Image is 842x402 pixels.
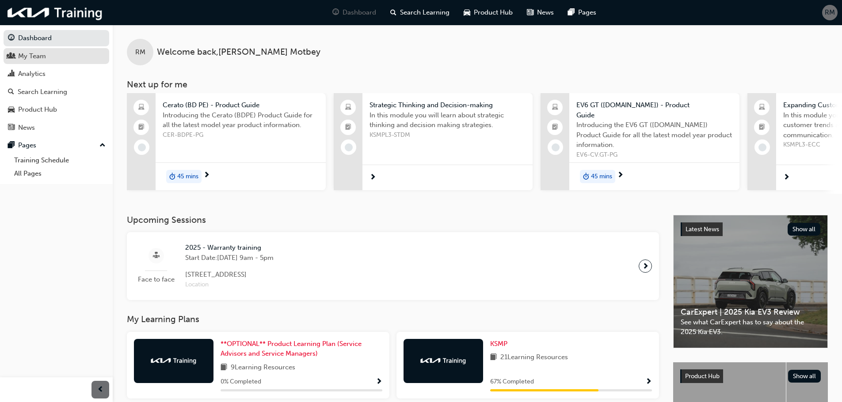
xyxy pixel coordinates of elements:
span: KSMP [490,340,507,348]
span: search-icon [8,88,14,96]
span: RM [135,47,145,57]
a: **OPTIONAL** Product Learning Plan (Service Advisors and Service Managers) [221,339,382,359]
a: pages-iconPages [561,4,603,22]
a: Strategic Thinking and Decision-makingIn this module you will learn about strategic thinking and ... [334,93,533,190]
span: next-icon [203,172,210,180]
span: pages-icon [8,142,15,150]
span: learningRecordVerb_NONE-icon [345,143,353,151]
span: learningRecordVerb_NONE-icon [758,143,766,151]
span: [STREET_ADDRESS] [185,270,274,280]
a: Dashboard [4,30,109,46]
a: Latest NewsShow all [681,222,820,237]
a: News [4,120,109,136]
span: 9 Learning Resources [231,362,295,373]
button: RM [822,5,838,20]
span: Dashboard [343,8,376,18]
span: Search Learning [400,8,450,18]
span: booktick-icon [759,122,765,133]
button: Show all [788,370,821,383]
a: KSMP [490,339,511,349]
a: Cerato (BD PE) - Product GuideIntroducing the Cerato (BDPE) Product Guide for all the latest mode... [127,93,326,190]
div: News [18,123,35,133]
span: Location [185,280,274,290]
img: kia-training [149,356,198,365]
span: learningRecordVerb_NONE-icon [138,143,146,151]
span: EV6-CV.GT-PG [576,150,732,160]
span: 0 % Completed [221,377,261,387]
a: EV6 GT ([DOMAIN_NAME]) - Product GuideIntroducing the EV6 GT ([DOMAIN_NAME]) Product Guide for al... [541,93,739,190]
span: guage-icon [8,34,15,42]
span: people-icon [8,53,15,60]
span: laptop-icon [345,102,351,113]
img: kia-training [419,356,468,365]
a: Product Hub [4,101,109,118]
span: next-icon [370,174,376,182]
img: kia-training [4,4,106,22]
div: Search Learning [18,87,67,97]
span: duration-icon [583,171,589,182]
span: Cerato (BD PE) - Product Guide [163,100,319,110]
span: chart-icon [8,70,15,78]
a: news-iconNews [520,4,561,22]
span: car-icon [8,106,15,114]
span: EV6 GT ([DOMAIN_NAME]) - Product Guide [576,100,732,120]
span: booktick-icon [345,122,351,133]
a: Training Schedule [11,154,109,167]
span: Show Progress [645,378,652,386]
span: prev-icon [97,384,104,395]
a: Product HubShow all [680,369,821,383]
span: learningRecordVerb_NONE-icon [552,143,560,151]
a: guage-iconDashboard [325,4,383,22]
span: Product Hub [685,372,720,380]
span: booktick-icon [552,122,558,133]
span: news-icon [8,124,15,132]
span: 45 mins [177,172,198,182]
span: up-icon [99,140,106,151]
button: DashboardMy TeamAnalyticsSearch LearningProduct HubNews [4,28,109,137]
span: 2025 - Warranty training [185,243,274,253]
a: Analytics [4,66,109,82]
span: search-icon [390,7,396,18]
span: Strategic Thinking and Decision-making [370,100,526,110]
span: Face to face [134,274,178,285]
span: 21 Learning Resources [500,352,568,363]
span: laptop-icon [759,102,765,113]
button: Pages [4,137,109,154]
span: sessionType_FACE_TO_FACE-icon [153,250,160,261]
span: news-icon [527,7,533,18]
span: KSMPL3-STDM [370,130,526,140]
span: CER-BDPE-PG [163,130,319,140]
a: car-iconProduct Hub [457,4,520,22]
span: next-icon [783,174,790,182]
span: next-icon [617,172,624,180]
span: Pages [578,8,596,18]
span: duration-icon [169,171,175,182]
span: RM [825,8,835,18]
span: See what CarExpert has to say about the 2025 Kia EV3. [681,317,820,337]
span: booktick-icon [138,122,145,133]
a: My Team [4,48,109,64]
span: News [537,8,554,18]
button: Show Progress [376,376,382,387]
span: laptop-icon [552,102,558,113]
span: next-icon [642,260,649,272]
span: In this module you will learn about strategic thinking and decision making strategies. [370,110,526,130]
span: laptop-icon [138,102,145,113]
span: Show Progress [376,378,382,386]
span: Latest News [686,225,719,233]
div: My Team [18,51,46,61]
span: Introducing the Cerato (BDPE) Product Guide for all the latest model year product information. [163,110,319,130]
span: Start Date: [DATE] 9am - 5pm [185,253,274,263]
h3: Upcoming Sessions [127,215,659,225]
a: Face to face2025 - Warranty trainingStart Date:[DATE] 9am - 5pm[STREET_ADDRESS]Location [134,239,652,293]
span: Welcome back , [PERSON_NAME] Motbey [157,47,320,57]
span: 45 mins [591,172,612,182]
div: Product Hub [18,105,57,115]
a: Search Learning [4,84,109,100]
button: Show Progress [645,376,652,387]
span: book-icon [221,362,227,373]
div: Analytics [18,69,46,79]
span: book-icon [490,352,497,363]
span: Introducing the EV6 GT ([DOMAIN_NAME]) Product Guide for all the latest model year product inform... [576,120,732,150]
